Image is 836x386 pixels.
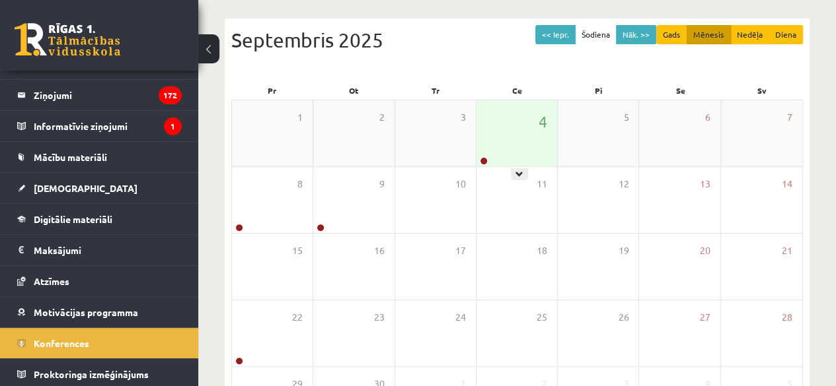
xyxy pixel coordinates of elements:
span: 19 [618,243,628,258]
span: 13 [700,177,710,191]
span: 16 [374,243,385,258]
button: Gads [656,25,687,44]
button: Šodiena [575,25,617,44]
span: 24 [455,310,466,325]
button: Nāk. >> [616,25,656,44]
span: 20 [700,243,710,258]
a: Rīgas 1. Tālmācības vidusskola [15,23,120,56]
span: 12 [618,177,628,191]
a: Informatīvie ziņojumi1 [17,111,182,141]
span: 18 [537,243,547,258]
div: Se [640,81,722,100]
div: Tr [395,81,476,100]
span: 4 [539,110,547,133]
a: Ziņojumi172 [17,80,182,110]
i: 172 [159,86,182,104]
span: 17 [455,243,466,258]
i: 1 [164,117,182,135]
span: 25 [537,310,547,325]
span: 14 [782,177,792,191]
span: 26 [618,310,628,325]
span: 6 [705,110,710,125]
a: [DEMOGRAPHIC_DATA] [17,173,182,203]
legend: Maksājumi [34,235,182,265]
span: Proktoringa izmēģinājums [34,368,149,380]
span: 22 [292,310,303,325]
span: 27 [700,310,710,325]
span: 15 [292,243,303,258]
div: Ot [313,81,395,100]
span: 2 [379,110,385,125]
span: Konferences [34,337,89,349]
span: 5 [623,110,628,125]
button: Mēnesis [687,25,731,44]
div: Ce [476,81,558,100]
span: 10 [455,177,466,191]
a: Motivācijas programma [17,297,182,327]
span: Motivācijas programma [34,306,138,318]
div: Pi [558,81,640,100]
span: 8 [297,177,303,191]
span: 11 [537,177,547,191]
span: 9 [379,177,385,191]
span: Mācību materiāli [34,151,107,163]
span: Digitālie materiāli [34,213,112,225]
button: Nedēļa [730,25,769,44]
div: Pr [231,81,313,100]
span: 28 [782,310,792,325]
legend: Ziņojumi [34,80,182,110]
legend: Informatīvie ziņojumi [34,111,182,141]
div: Septembris 2025 [231,25,803,55]
span: 7 [787,110,792,125]
a: Digitālie materiāli [17,204,182,234]
span: [DEMOGRAPHIC_DATA] [34,182,137,194]
button: << Iepr. [535,25,576,44]
span: 21 [782,243,792,258]
button: Diena [769,25,803,44]
div: Sv [721,81,803,100]
span: 3 [461,110,466,125]
span: 1 [297,110,303,125]
a: Atzīmes [17,266,182,296]
span: Atzīmes [34,275,69,287]
a: Mācību materiāli [17,142,182,172]
a: Konferences [17,328,182,358]
a: Maksājumi [17,235,182,265]
span: 23 [374,310,385,325]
